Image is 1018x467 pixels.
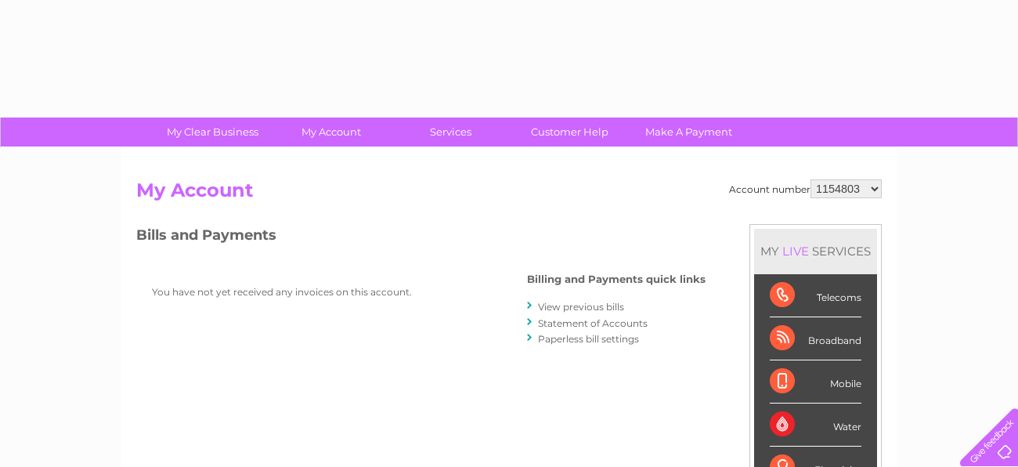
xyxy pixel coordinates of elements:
[770,360,861,404] div: Mobile
[779,244,812,259] div: LIVE
[152,284,465,299] p: You have not yet received any invoices on this account.
[538,333,639,345] a: Paperless bill settings
[754,229,877,273] div: MY SERVICES
[386,118,515,147] a: Services
[770,274,861,317] div: Telecoms
[538,301,624,313] a: View previous bills
[148,118,277,147] a: My Clear Business
[770,317,861,360] div: Broadband
[136,179,882,209] h2: My Account
[267,118,396,147] a: My Account
[136,224,706,252] h3: Bills and Payments
[527,273,706,285] h4: Billing and Payments quick links
[505,118,634,147] a: Customer Help
[770,404,861,447] div: Water
[729,179,882,198] div: Account number
[624,118,753,147] a: Make A Payment
[538,317,648,329] a: Statement of Accounts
